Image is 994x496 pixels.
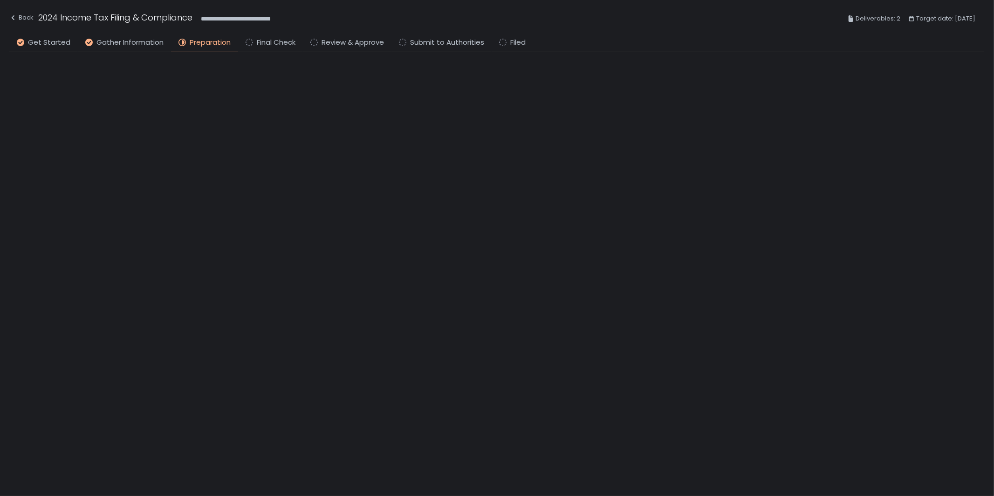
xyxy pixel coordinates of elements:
[9,12,34,23] div: Back
[856,13,900,24] span: Deliverables: 2
[410,37,484,48] span: Submit to Authorities
[9,11,34,27] button: Back
[96,37,164,48] span: Gather Information
[190,37,231,48] span: Preparation
[257,37,295,48] span: Final Check
[916,13,975,24] span: Target date: [DATE]
[28,37,70,48] span: Get Started
[510,37,526,48] span: Filed
[322,37,384,48] span: Review & Approve
[38,11,192,24] h1: 2024 Income Tax Filing & Compliance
